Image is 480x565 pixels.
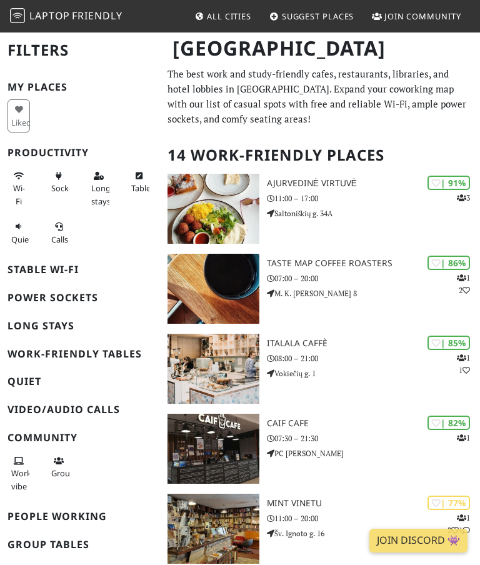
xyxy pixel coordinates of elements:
[427,256,470,270] div: | 86%
[7,404,152,416] h3: Video/audio calls
[367,5,466,27] a: Join Community
[87,166,110,211] button: Long stays
[7,292,152,304] h3: Power sockets
[264,5,359,27] a: Suggest Places
[167,136,472,174] h2: 14 Work-Friendly Places
[457,432,470,444] p: 1
[267,527,480,539] p: Šv. Ignoto g. 16
[7,348,152,360] h3: Work-friendly tables
[427,176,470,190] div: | 91%
[7,320,152,332] h3: Long stays
[29,9,70,22] span: Laptop
[162,31,472,66] h1: [GEOGRAPHIC_DATA]
[167,66,472,126] p: The best work and study-friendly cafes, restaurants, libraries, and hotel lobbies in [GEOGRAPHIC_...
[457,272,470,296] p: 1 2
[267,447,480,459] p: PC [PERSON_NAME]
[7,432,152,444] h3: Community
[427,336,470,350] div: | 85%
[72,9,122,22] span: Friendly
[267,192,480,204] p: 11:00 – 17:00
[267,207,480,219] p: Saltoniškių g. 34A
[384,11,461,22] span: Join Community
[267,498,480,509] h3: Mint Vinetu
[131,182,154,194] span: Work-friendly tables
[167,254,259,324] img: Taste Map Coffee Roasters
[457,352,470,376] p: 1 1
[7,81,152,93] h3: My Places
[160,414,480,484] a: Caif Cafe | 82% 1 Caif Cafe 07:30 – 21:30 PC [PERSON_NAME]
[167,174,259,244] img: Ajurvedinė virtuvė
[267,367,480,379] p: Vokiečių g. 1
[51,467,79,479] span: Group tables
[167,334,259,404] img: Italala Caffè
[11,234,32,245] span: Quiet
[427,496,470,510] div: | 77%
[267,352,480,364] p: 08:00 – 21:00
[7,264,152,276] h3: Stable Wi-Fi
[47,166,70,199] button: Sockets
[10,8,25,23] img: LaptopFriendly
[207,11,251,22] span: All Cities
[267,258,480,269] h3: Taste Map Coffee Roasters
[160,254,480,324] a: Taste Map Coffee Roasters | 86% 12 Taste Map Coffee Roasters 07:00 – 20:00 M. K. [PERSON_NAME] 8
[7,31,152,69] h2: Filters
[267,178,480,189] h3: Ajurvedinė virtuvė
[51,234,68,245] span: Video/audio calls
[267,512,480,524] p: 11:00 – 20:00
[11,467,31,491] span: People working
[369,529,467,552] a: Join Discord 👾
[282,11,354,22] span: Suggest Places
[47,216,70,249] button: Calls
[7,376,152,387] h3: Quiet
[189,5,256,27] a: All Cities
[427,416,470,430] div: | 82%
[7,216,30,249] button: Quiet
[447,512,470,536] p: 1 2 1
[51,182,80,194] span: Power sockets
[10,6,122,27] a: LaptopFriendly LaptopFriendly
[127,166,150,199] button: Tables
[267,287,480,299] p: M. K. [PERSON_NAME] 8
[47,451,70,484] button: Groups
[167,414,259,484] img: Caif Cafe
[167,494,259,564] img: Mint Vinetu
[160,174,480,244] a: Ajurvedinė virtuvė | 91% 3 Ajurvedinė virtuvė 11:00 – 17:00 Saltoniškių g. 34A
[7,451,30,496] button: Work vibe
[457,192,470,204] p: 3
[13,182,25,206] span: Stable Wi-Fi
[7,147,152,159] h3: Productivity
[160,494,480,564] a: Mint Vinetu | 77% 121 Mint Vinetu 11:00 – 20:00 Šv. Ignoto g. 16
[267,432,480,444] p: 07:30 – 21:30
[91,182,111,206] span: Long stays
[160,334,480,404] a: Italala Caffè | 85% 11 Italala Caffè 08:00 – 21:00 Vokiečių g. 1
[267,338,480,349] h3: Italala Caffè
[267,272,480,284] p: 07:00 – 20:00
[7,511,152,522] h3: People working
[267,418,480,429] h3: Caif Cafe
[7,166,30,211] button: Wi-Fi
[7,539,152,551] h3: Group tables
